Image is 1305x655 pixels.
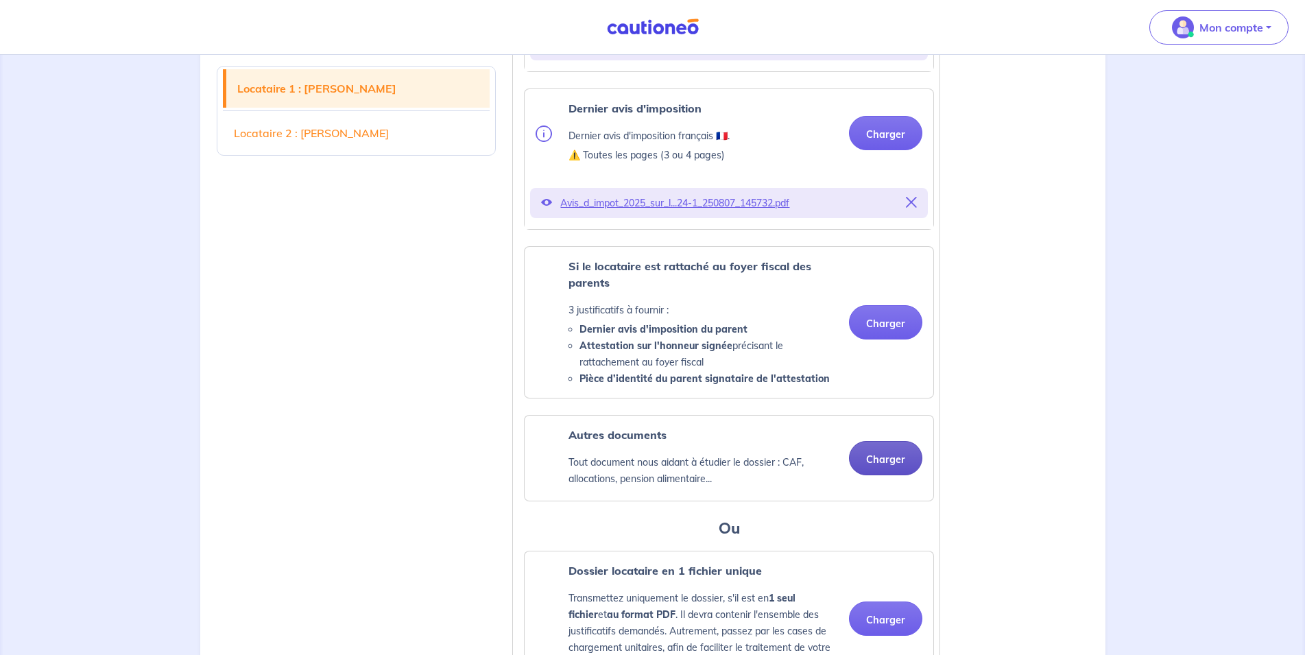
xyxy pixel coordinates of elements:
img: illu_account_valid_menu.svg [1172,16,1194,38]
strong: Dossier locataire en 1 fichier unique [568,564,762,577]
img: Cautioneo [601,19,704,36]
strong: Pièce d’identité du parent signataire de l'attestation [579,372,830,385]
strong: Dernier avis d'imposition [568,102,702,115]
p: Avis_d_impot_2025_sur_l...24-1_250807_145732.pdf [560,193,898,213]
strong: Attestation sur l'honneur signée [579,340,732,352]
strong: au format PDF [607,608,675,621]
strong: Dernier avis d'imposition du parent [579,323,747,335]
p: ⚠️ Toutes les pages (3 ou 4 pages) [568,147,730,163]
div: categoryName: parental-tax-assessment, userCategory: cdi-without-trial [524,246,934,398]
p: Mon compte [1199,19,1263,36]
a: Locataire 2 : [PERSON_NAME] [223,114,490,152]
li: précisant le rattachement au foyer fiscal [579,337,838,370]
button: Charger [849,441,922,475]
button: Charger [849,602,922,636]
p: Dernier avis d'imposition français 🇫🇷. [568,128,730,144]
strong: Autres documents [568,428,667,442]
div: categoryName: other, userCategory: cdi-without-trial [524,415,934,501]
img: info.svg [536,126,552,142]
button: Supprimer [906,193,917,213]
p: Tout document nous aidant à étudier le dossier : CAF, allocations, pension alimentaire... [568,454,838,487]
button: Voir [541,193,552,213]
a: Locataire 1 : [PERSON_NAME] [226,69,490,108]
h3: Ou [524,518,934,540]
button: Charger [849,305,922,340]
div: categoryName: tax-assessment, userCategory: cdi-without-trial [524,88,934,230]
button: illu_account_valid_menu.svgMon compte [1149,10,1289,45]
strong: Si le locataire est rattaché au foyer fiscal des parents [568,259,811,289]
button: Charger [849,116,922,150]
p: 3 justificatifs à fournir : [568,302,838,318]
